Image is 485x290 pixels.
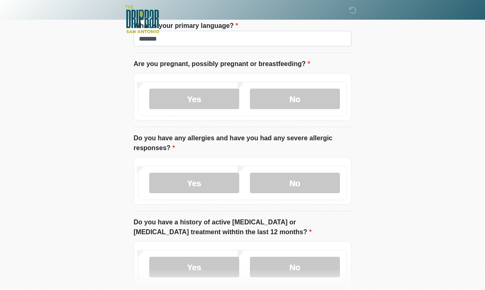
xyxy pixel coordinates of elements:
label: Yes [149,89,239,110]
img: The DRIPBaR - San Antonio Fossil Creek Logo [125,6,159,35]
label: Yes [149,258,239,278]
label: Are you pregnant, possibly pregnant or breastfeeding? [134,60,310,70]
label: Do you have any allergies and have you had any severe allergic responses? [134,134,351,154]
label: No [250,258,340,278]
label: Do you have a history of active [MEDICAL_DATA] or [MEDICAL_DATA] treatment withtin the last 12 mo... [134,218,351,238]
label: No [250,174,340,194]
label: No [250,89,340,110]
label: Yes [149,174,239,194]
